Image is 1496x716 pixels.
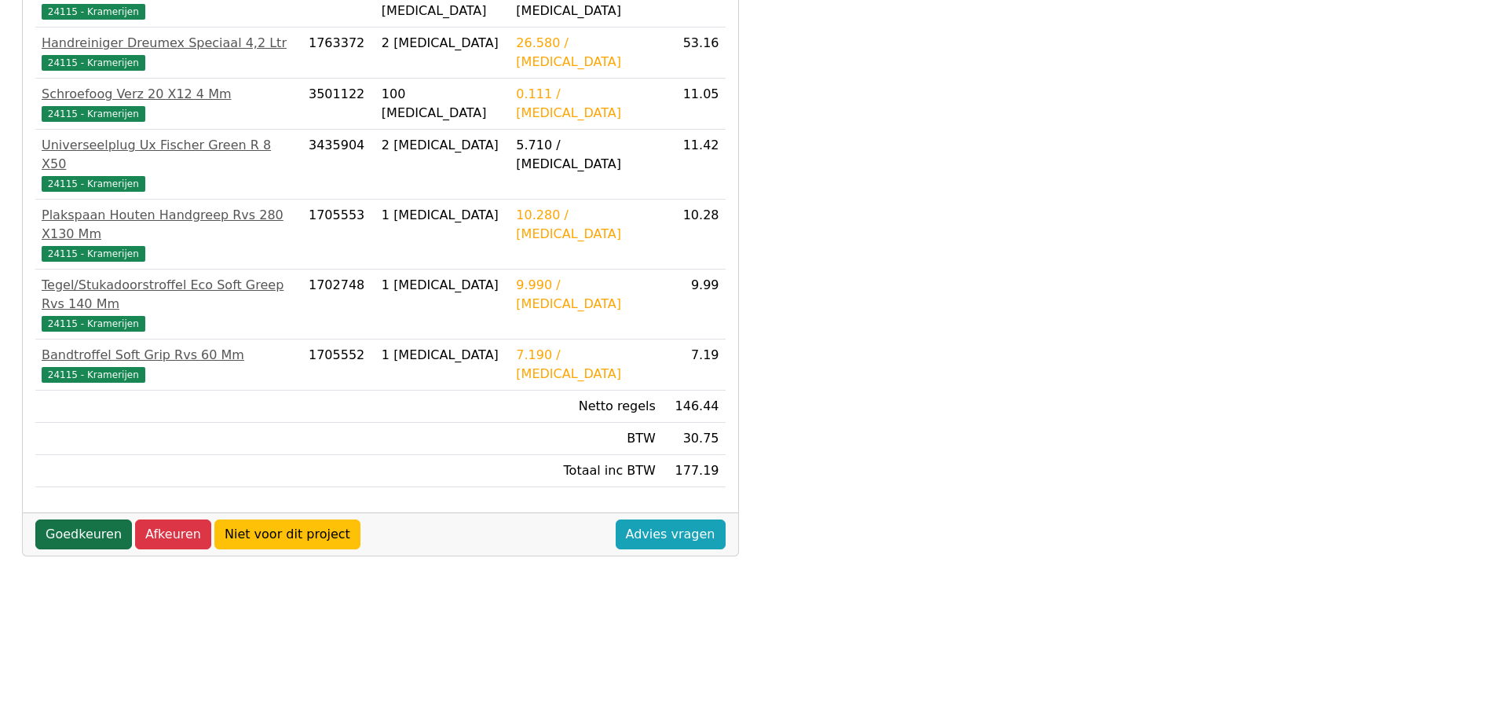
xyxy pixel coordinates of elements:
td: 53.16 [662,28,726,79]
div: 1 [MEDICAL_DATA] [382,346,503,365]
a: Niet voor dit project [214,520,360,549]
td: 1705552 [302,340,375,391]
td: 7.19 [662,340,726,391]
div: 10.280 / [MEDICAL_DATA] [516,206,655,244]
a: Handreiniger Dreumex Speciaal 4,2 Ltr24115 - Kramerijen [42,34,296,72]
a: Plakspaan Houten Handgreep Rvs 280 X130 Mm24115 - Kramerijen [42,206,296,263]
div: Plakspaan Houten Handgreep Rvs 280 X130 Mm [42,206,296,244]
div: Schroefoog Verz 20 X12 4 Mm [42,85,296,104]
td: 1702748 [302,270,375,340]
td: 11.42 [662,130,726,200]
td: 1705553 [302,200,375,270]
div: 9.990 / [MEDICAL_DATA] [516,276,655,314]
td: Netto regels [510,391,661,423]
div: 0.111 / [MEDICAL_DATA] [516,85,655,123]
td: 3435904 [302,130,375,200]
span: 24115 - Kramerijen [42,316,145,332]
div: Handreiniger Dreumex Speciaal 4,2 Ltr [42,34,296,53]
a: Tegel/Stukadoorstroffel Eco Soft Greep Rvs 140 Mm24115 - Kramerijen [42,276,296,332]
span: 24115 - Kramerijen [42,176,145,192]
td: 9.99 [662,270,726,340]
div: Universeelplug Ux Fischer Green R 8 X50 [42,136,296,174]
td: 11.05 [662,79,726,130]
span: 24115 - Kramerijen [42,4,145,20]
a: Universeelplug Ux Fischer Green R 8 X5024115 - Kramerijen [42,136,296,193]
div: Bandtroffel Soft Grip Rvs 60 Mm [42,346,296,365]
span: 24115 - Kramerijen [42,106,145,122]
td: 146.44 [662,391,726,423]
div: 7.190 / [MEDICAL_DATA] [516,346,655,384]
div: 5.710 / [MEDICAL_DATA] [516,136,655,174]
span: 24115 - Kramerijen [42,55,145,71]
a: Afkeuren [135,520,211,549]
td: 3501122 [302,79,375,130]
div: 2 [MEDICAL_DATA] [382,136,503,155]
a: Goedkeuren [35,520,132,549]
div: 1 [MEDICAL_DATA] [382,206,503,225]
div: 26.580 / [MEDICAL_DATA] [516,34,655,72]
td: 1763372 [302,28,375,79]
div: 100 [MEDICAL_DATA] [382,85,503,123]
td: 30.75 [662,423,726,455]
a: Schroefoog Verz 20 X12 4 Mm24115 - Kramerijen [42,85,296,123]
td: 177.19 [662,455,726,487]
td: 10.28 [662,200,726,270]
a: Bandtroffel Soft Grip Rvs 60 Mm24115 - Kramerijen [42,346,296,384]
a: Advies vragen [616,520,726,549]
div: 1 [MEDICAL_DATA] [382,276,503,295]
div: Tegel/Stukadoorstroffel Eco Soft Greep Rvs 140 Mm [42,276,296,314]
div: 2 [MEDICAL_DATA] [382,34,503,53]
span: 24115 - Kramerijen [42,246,145,262]
span: 24115 - Kramerijen [42,367,145,383]
td: BTW [510,423,661,455]
td: Totaal inc BTW [510,455,661,487]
